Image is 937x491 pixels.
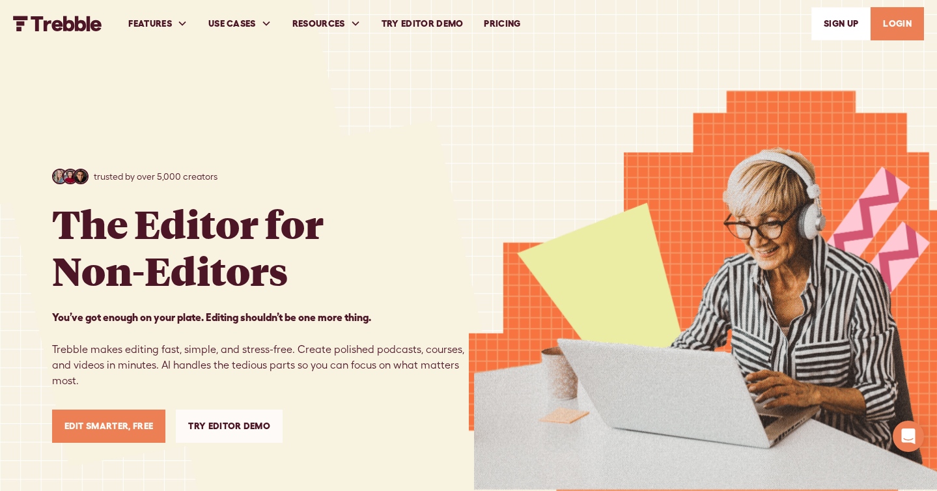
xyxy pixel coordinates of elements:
[118,1,198,46] div: FEATURES
[893,421,924,452] div: Open Intercom Messenger
[371,1,474,46] a: Try Editor Demo
[473,1,531,46] a: PRICING
[13,16,102,31] a: home
[52,311,371,323] strong: You’ve got enough on your plate. Editing shouldn’t be one more thing. ‍
[208,17,256,31] div: USE CASES
[198,1,282,46] div: USE CASES
[94,170,217,184] p: trusted by over 5,000 creators
[292,17,345,31] div: RESOURCES
[128,17,172,31] div: FEATURES
[871,7,924,40] a: LOGIN
[52,309,469,389] p: Trebble makes editing fast, simple, and stress-free. Create polished podcasts, courses, and video...
[13,16,102,31] img: Trebble FM Logo
[176,410,283,443] a: Try Editor Demo
[811,7,871,40] a: SIGn UP
[52,200,324,294] h1: The Editor for Non-Editors
[52,410,166,443] a: Edit Smarter, Free
[282,1,371,46] div: RESOURCES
